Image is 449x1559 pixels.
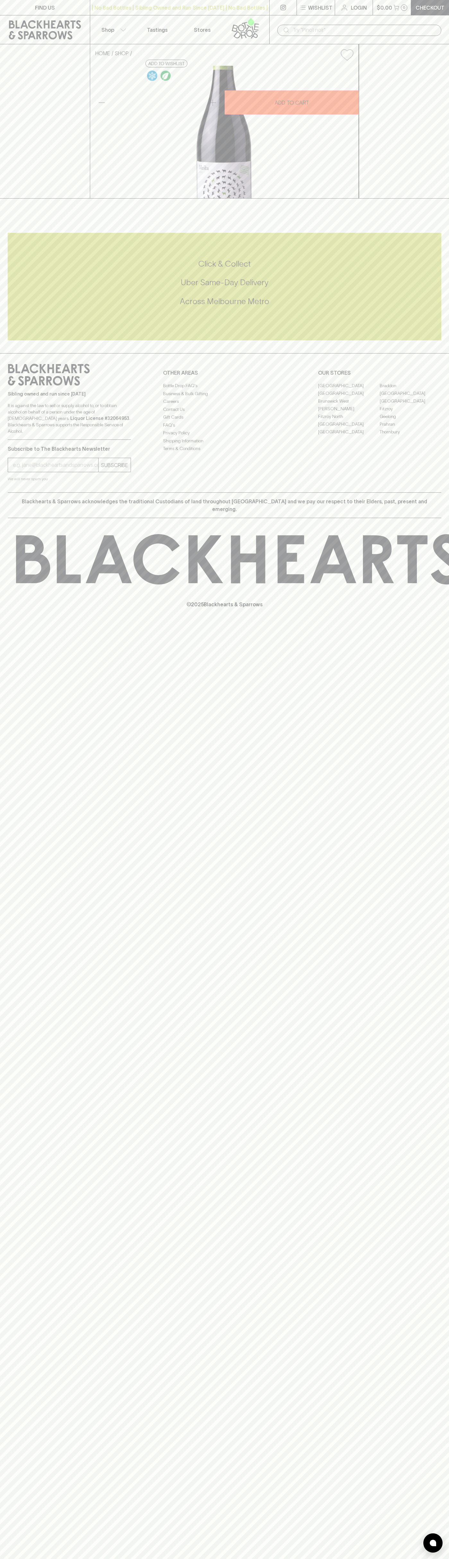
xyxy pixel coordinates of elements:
[380,382,441,389] a: Braddon
[163,421,286,429] a: FAQ's
[380,428,441,436] a: Thornbury
[180,15,225,44] a: Stores
[318,397,380,405] a: Brunswick West
[380,397,441,405] a: [GEOGRAPHIC_DATA]
[8,391,131,397] p: Sibling owned and run since [DATE]
[163,413,286,421] a: Gift Cards
[430,1540,436,1546] img: bubble-icon
[8,445,131,453] p: Subscribe to The Blackhearts Newsletter
[101,26,114,34] p: Shop
[99,458,131,472] button: SUBSCRIBE
[163,405,286,413] a: Contact Us
[70,416,129,421] strong: Liquor License #32064953
[308,4,332,12] p: Wishlist
[163,390,286,397] a: Business & Bulk Gifting
[380,389,441,397] a: [GEOGRAPHIC_DATA]
[338,47,356,63] button: Add to wishlist
[163,429,286,437] a: Privacy Policy
[318,428,380,436] a: [GEOGRAPHIC_DATA]
[403,6,405,9] p: 0
[8,233,441,340] div: Call to action block
[163,369,286,377] p: OTHER AREAS
[318,420,380,428] a: [GEOGRAPHIC_DATA]
[101,461,128,469] p: SUBSCRIBE
[13,498,436,513] p: Blackhearts & Sparrows acknowledges the traditional Custodians of land throughout [GEOGRAPHIC_DAT...
[35,4,55,12] p: FIND US
[380,420,441,428] a: Prahran
[275,99,309,106] p: ADD TO CART
[380,413,441,420] a: Geelong
[163,398,286,405] a: Careers
[416,4,445,12] p: Checkout
[8,402,131,434] p: It is against the law to sell or supply alcohol to, or to obtain alcohol on behalf of a person un...
[13,460,98,470] input: e.g. jane@blackheartsandsparrows.com.au
[318,413,380,420] a: Fitzroy North
[147,71,157,81] img: Chilled Red
[8,259,441,269] h5: Click & Collect
[135,15,180,44] a: Tastings
[145,69,159,82] a: Wonderful as is, but a slight chill will enhance the aromatics and give it a beautiful crunch.
[160,71,171,81] img: Organic
[95,50,110,56] a: HOME
[90,66,358,198] img: 39755.png
[163,437,286,445] a: Shipping Information
[318,369,441,377] p: OUR STORES
[380,405,441,413] a: Fitzroy
[8,277,441,288] h5: Uber Same-Day Delivery
[225,90,359,115] button: ADD TO CART
[318,389,380,397] a: [GEOGRAPHIC_DATA]
[194,26,211,34] p: Stores
[318,382,380,389] a: [GEOGRAPHIC_DATA]
[318,405,380,413] a: [PERSON_NAME]
[90,15,135,44] button: Shop
[145,60,187,67] button: Add to wishlist
[351,4,367,12] p: Login
[163,382,286,390] a: Bottle Drop FAQ's
[8,476,131,482] p: We will never spam you
[293,25,436,35] input: Try "Pinot noir"
[163,445,286,453] a: Terms & Conditions
[8,296,441,307] h5: Across Melbourne Metro
[115,50,129,56] a: SHOP
[377,4,392,12] p: $0.00
[159,69,172,82] a: Organic
[147,26,168,34] p: Tastings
